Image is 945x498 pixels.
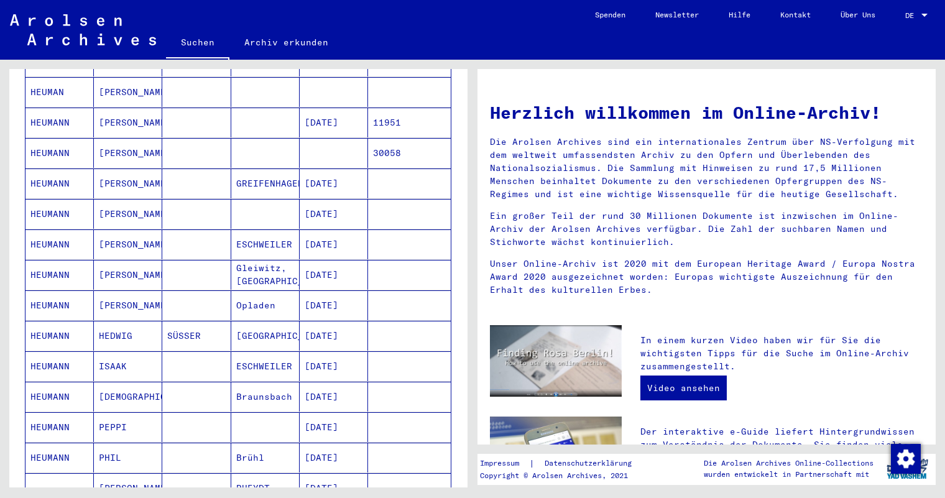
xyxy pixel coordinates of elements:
mat-cell: [PERSON_NAME] [94,290,162,320]
mat-cell: [PERSON_NAME] [94,108,162,137]
mat-cell: GREIFENHAGEN [231,168,300,198]
mat-cell: [DATE] [300,351,368,381]
p: Copyright © Arolsen Archives, 2021 [480,470,647,481]
img: Arolsen_neg.svg [10,14,156,45]
mat-cell: [PERSON_NAME] [94,77,162,107]
mat-cell: Gleiwitz, [GEOGRAPHIC_DATA] [231,260,300,290]
mat-cell: HEUMAN [25,77,94,107]
mat-cell: [DATE] [300,108,368,137]
div: | [480,457,647,470]
img: video.jpg [490,325,622,397]
mat-cell: HEUMANN [25,290,94,320]
a: Datenschutzerklärung [535,457,647,470]
mat-cell: Opladen [231,290,300,320]
mat-cell: HEUMANN [25,351,94,381]
mat-cell: 30058 [368,138,451,168]
mat-cell: ESCHWEILER [231,351,300,381]
mat-cell: [PERSON_NAME] [94,199,162,229]
mat-cell: [DATE] [300,168,368,198]
a: Archiv erkunden [229,27,343,57]
p: In einem kurzen Video haben wir für Sie die wichtigsten Tipps für die Suche im Online-Archiv zusa... [640,334,923,373]
div: Zustimmung ändern [890,443,920,473]
mat-cell: HEUMANN [25,260,94,290]
mat-cell: HEDWIG [94,321,162,351]
img: yv_logo.png [884,453,931,484]
a: Suchen [166,27,229,60]
mat-cell: HEUMANN [25,108,94,137]
mat-cell: [DEMOGRAPHIC_DATA] [94,382,162,412]
mat-cell: HEUMANN [25,168,94,198]
mat-cell: [GEOGRAPHIC_DATA] [231,321,300,351]
h1: Herzlich willkommen im Online-Archiv! [490,99,923,126]
img: Zustimmung ändern [891,444,921,474]
mat-cell: 11951 [368,108,451,137]
mat-cell: HEUMANN [25,382,94,412]
p: Die Arolsen Archives Online-Collections [704,458,874,469]
mat-cell: HEUMANN [25,138,94,168]
mat-cell: [PERSON_NAME] [94,260,162,290]
mat-cell: [DATE] [300,382,368,412]
mat-cell: SÜSSER [162,321,231,351]
mat-cell: [DATE] [300,290,368,320]
mat-cell: ISAAK [94,351,162,381]
mat-cell: HEUMANN [25,229,94,259]
p: Unser Online-Archiv ist 2020 mit dem European Heritage Award / Europa Nostra Award 2020 ausgezeic... [490,257,923,297]
mat-cell: [DATE] [300,199,368,229]
mat-cell: [DATE] [300,443,368,473]
mat-cell: HEUMANN [25,199,94,229]
a: Impressum [480,457,529,470]
mat-cell: ESCHWEILER [231,229,300,259]
mat-cell: [DATE] [300,229,368,259]
p: wurden entwickelt in Partnerschaft mit [704,469,874,480]
a: Video ansehen [640,376,727,400]
mat-cell: PHIL [94,443,162,473]
mat-cell: [DATE] [300,321,368,351]
span: DE [905,11,919,20]
mat-cell: [PERSON_NAME] [94,168,162,198]
p: Ein großer Teil der rund 30 Millionen Dokumente ist inzwischen im Online-Archiv der Arolsen Archi... [490,210,923,249]
mat-cell: HEUMANN [25,443,94,473]
mat-cell: HEUMANN [25,412,94,442]
p: Der interaktive e-Guide liefert Hintergrundwissen zum Verständnis der Dokumente. Sie finden viele... [640,425,923,491]
mat-cell: [PERSON_NAME] [94,229,162,259]
mat-cell: [DATE] [300,260,368,290]
p: Die Arolsen Archives sind ein internationales Zentrum über NS-Verfolgung mit dem weltweit umfasse... [490,136,923,201]
mat-cell: HEUMANN [25,321,94,351]
mat-cell: Braunsbach [231,382,300,412]
mat-cell: Brühl [231,443,300,473]
mat-cell: [PERSON_NAME] [94,138,162,168]
mat-cell: [DATE] [300,412,368,442]
mat-cell: PEPPI [94,412,162,442]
